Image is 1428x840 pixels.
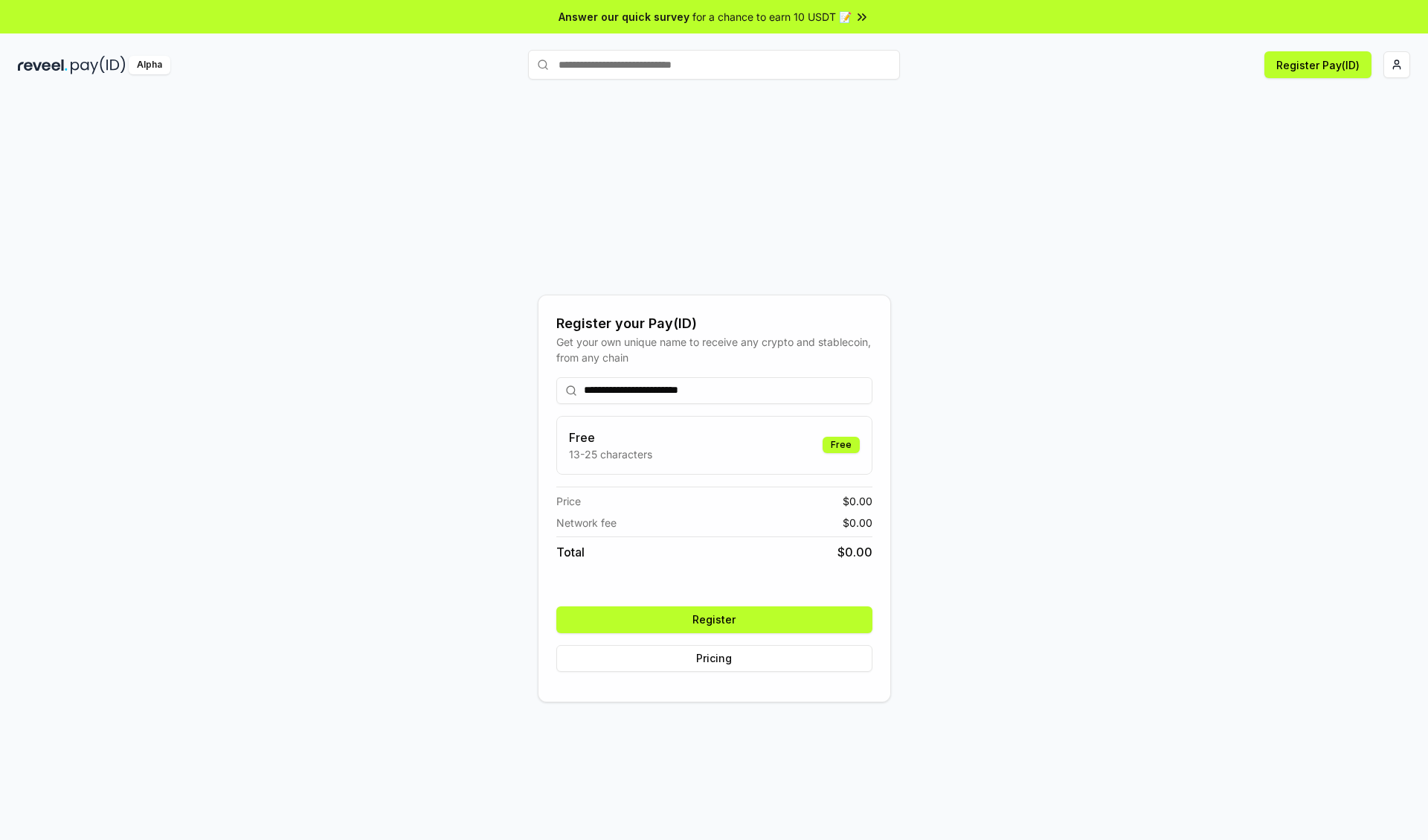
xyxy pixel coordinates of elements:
[843,493,872,509] span: $ 0.00
[692,9,852,25] span: for a chance to earn 10 USDT 📝
[556,313,872,334] div: Register your Pay(ID)
[556,606,872,633] button: Register
[129,56,170,74] div: Alpha
[1264,51,1371,78] button: Register Pay(ID)
[843,515,872,530] span: $ 0.00
[823,437,860,453] div: Free
[556,645,872,672] button: Pricing
[569,429,652,446] h3: Free
[556,515,617,530] span: Network fee
[559,9,689,25] span: Answer our quick survey
[18,56,68,74] img: reveel_dark
[556,493,581,509] span: Price
[569,446,652,462] p: 13-25 characters
[837,543,872,561] span: $ 0.00
[556,334,872,365] div: Get your own unique name to receive any crypto and stablecoin, from any chain
[556,543,585,561] span: Total
[71,56,126,74] img: pay_id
